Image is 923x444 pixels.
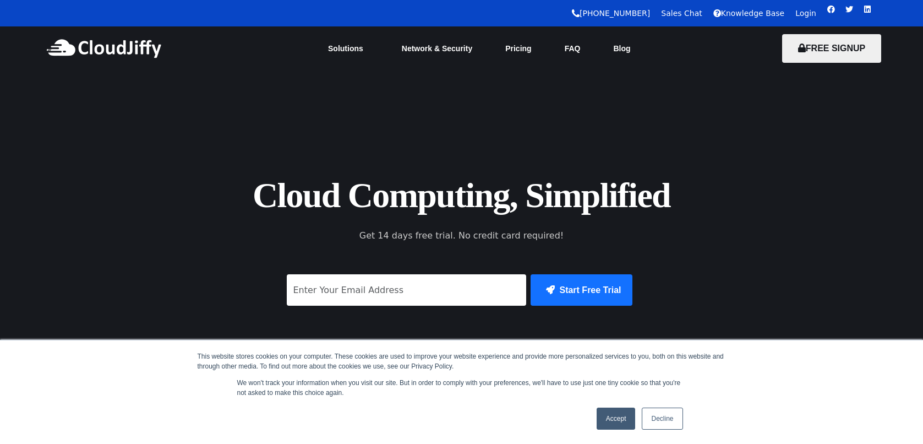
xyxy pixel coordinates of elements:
div: This website stores cookies on your computer. These cookies are used to improve your website expe... [198,351,726,371]
input: Enter Your Email Address [287,274,527,306]
a: FREE SIGNUP [782,44,881,53]
a: FAQ [548,36,597,61]
p: Get 14 days free trial. No credit card required! [310,229,613,242]
button: FREE SIGNUP [782,34,881,63]
a: Network & Security [385,36,489,61]
a: Sales Chat [661,9,702,18]
h1: Cloud Computing, Simplified [214,172,709,218]
p: We won't track your information when you visit our site. But in order to comply with your prefere... [237,378,686,398]
a: Accept [597,408,636,430]
a: Decline [642,408,682,430]
button: Start Free Trial [531,274,632,306]
a: Blog [597,36,647,61]
a: Knowledge Base [713,9,785,18]
a: [PHONE_NUMBER] [572,9,650,18]
a: Pricing [489,36,548,61]
a: Solutions [312,36,385,61]
a: Login [795,9,816,18]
